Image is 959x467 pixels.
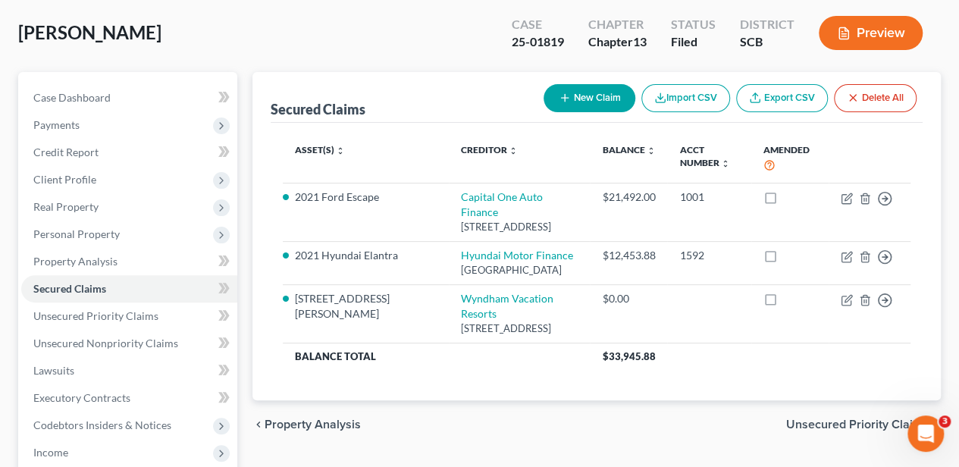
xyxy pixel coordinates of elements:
[21,275,237,302] a: Secured Claims
[679,144,729,168] a: Acct Number unfold_more
[646,146,655,155] i: unfold_more
[679,190,739,205] div: 1001
[736,84,828,112] a: Export CSV
[633,34,647,49] span: 13
[751,135,829,183] th: Amended
[33,255,118,268] span: Property Analysis
[336,146,345,155] i: unfold_more
[602,190,655,205] div: $21,492.00
[461,263,578,277] div: [GEOGRAPHIC_DATA]
[461,190,543,218] a: Capital One Auto Finance
[786,418,929,431] span: Unsecured Priority Claims
[641,84,730,112] button: Import CSV
[461,249,573,262] a: Hyundai Motor Finance
[33,337,178,349] span: Unsecured Nonpriority Claims
[252,418,265,431] i: chevron_left
[21,384,237,412] a: Executory Contracts
[33,391,130,404] span: Executory Contracts
[720,159,729,168] i: unfold_more
[265,418,361,431] span: Property Analysis
[588,16,647,33] div: Chapter
[283,343,590,370] th: Balance Total
[907,415,944,452] iframe: Intercom live chat
[602,144,655,155] a: Balance unfold_more
[33,173,96,186] span: Client Profile
[33,227,120,240] span: Personal Property
[834,84,917,112] button: Delete All
[18,21,161,43] span: [PERSON_NAME]
[33,146,99,158] span: Credit Report
[33,446,68,459] span: Income
[295,190,437,205] li: 2021 Ford Escape
[740,16,794,33] div: District
[602,291,655,306] div: $0.00
[461,220,578,234] div: [STREET_ADDRESS]
[33,200,99,213] span: Real Property
[679,248,739,263] div: 1592
[512,16,564,33] div: Case
[295,144,345,155] a: Asset(s) unfold_more
[588,33,647,51] div: Chapter
[21,248,237,275] a: Property Analysis
[461,292,553,320] a: Wyndham Vacation Resorts
[512,33,564,51] div: 25-01819
[33,418,171,431] span: Codebtors Insiders & Notices
[461,321,578,336] div: [STREET_ADDRESS]
[33,91,111,104] span: Case Dashboard
[33,282,106,295] span: Secured Claims
[252,418,361,431] button: chevron_left Property Analysis
[21,84,237,111] a: Case Dashboard
[509,146,518,155] i: unfold_more
[33,364,74,377] span: Lawsuits
[21,139,237,166] a: Credit Report
[671,16,716,33] div: Status
[671,33,716,51] div: Filed
[939,415,951,428] span: 3
[21,302,237,330] a: Unsecured Priority Claims
[21,357,237,384] a: Lawsuits
[544,84,635,112] button: New Claim
[33,118,80,131] span: Payments
[461,144,518,155] a: Creditor unfold_more
[295,291,437,321] li: [STREET_ADDRESS][PERSON_NAME]
[21,330,237,357] a: Unsecured Nonpriority Claims
[740,33,794,51] div: SCB
[602,350,655,362] span: $33,945.88
[33,309,158,322] span: Unsecured Priority Claims
[786,418,941,431] button: Unsecured Priority Claims chevron_right
[271,100,365,118] div: Secured Claims
[295,248,437,263] li: 2021 Hyundai Elantra
[819,16,923,50] button: Preview
[602,248,655,263] div: $12,453.88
